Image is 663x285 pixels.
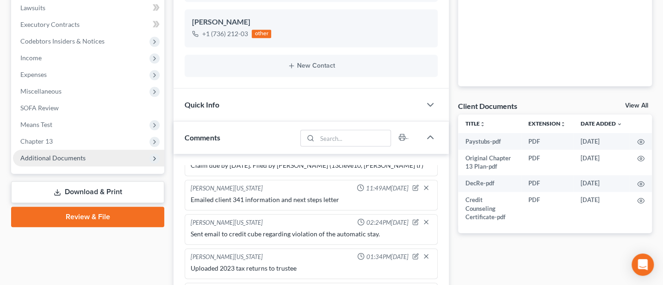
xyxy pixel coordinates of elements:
[573,150,630,175] td: [DATE]
[202,29,248,38] div: +1 (736) 212-03
[20,54,42,62] span: Income
[185,133,220,142] span: Comments
[480,121,485,127] i: unfold_more
[521,150,573,175] td: PDF
[366,184,409,193] span: 11:49AM[DATE]
[20,4,45,12] span: Lawsuits
[573,133,630,150] td: [DATE]
[521,133,573,150] td: PDF
[185,100,219,109] span: Quick Info
[458,175,521,192] td: DecRe-pdf
[191,264,432,273] div: Uploaded 2023 tax returns to trustee
[191,253,263,262] div: [PERSON_NAME][US_STATE]
[573,192,630,226] td: [DATE]
[191,195,432,204] div: Emailed client 341 information and next steps letter
[192,62,430,70] button: New Contact
[458,101,517,111] div: Client Documents
[11,207,164,227] a: Review & File
[20,70,47,78] span: Expenses
[458,133,521,150] td: Paystubs-pdf
[20,20,80,28] span: Executory Contracts
[573,175,630,192] td: [DATE]
[13,100,164,116] a: SOFA Review
[458,150,521,175] td: Original Chapter 13 Plan-pdf
[528,120,566,127] a: Extensionunfold_more
[625,102,648,109] a: View All
[317,130,390,146] input: Search...
[191,184,263,193] div: [PERSON_NAME][US_STATE]
[366,253,409,261] span: 01:34PM[DATE]
[632,253,654,276] div: Open Intercom Messenger
[20,87,62,95] span: Miscellaneous
[458,192,521,226] td: Credit Counseling Certificate-pdf
[11,181,164,203] a: Download & Print
[20,37,105,45] span: Codebtors Insiders & Notices
[191,218,263,228] div: [PERSON_NAME][US_STATE]
[366,218,409,227] span: 02:24PM[DATE]
[13,16,164,33] a: Executory Contracts
[581,120,622,127] a: Date Added expand_more
[617,121,622,127] i: expand_more
[192,17,430,28] div: [PERSON_NAME]
[521,192,573,226] td: PDF
[191,229,432,239] div: Sent email to credit cube regarding violation of the automatic stay.
[252,30,271,38] div: other
[20,120,52,128] span: Means Test
[20,154,86,162] span: Additional Documents
[521,175,573,192] td: PDF
[560,121,566,127] i: unfold_more
[20,104,59,112] span: SOFA Review
[20,137,53,145] span: Chapter 13
[465,120,485,127] a: Titleunfold_more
